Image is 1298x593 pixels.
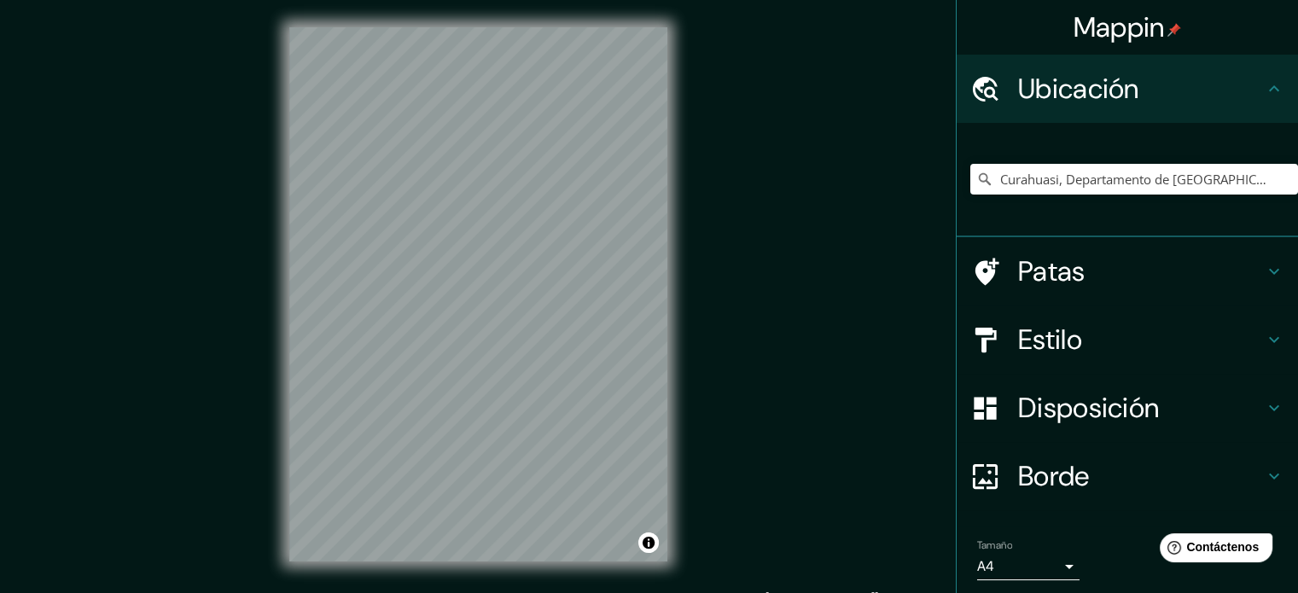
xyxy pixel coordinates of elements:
[1018,458,1090,494] font: Borde
[957,237,1298,305] div: Patas
[957,374,1298,442] div: Disposición
[1018,71,1139,107] font: Ubicación
[957,55,1298,123] div: Ubicación
[1146,526,1279,574] iframe: Lanzador de widgets de ayuda
[977,557,994,575] font: A4
[970,164,1298,195] input: Elige tu ciudad o zona
[1018,390,1159,426] font: Disposición
[957,442,1298,510] div: Borde
[638,532,659,553] button: Activar o desactivar atribución
[289,27,667,561] canvas: Mapa
[977,553,1080,580] div: A4
[977,538,1012,552] font: Tamaño
[1018,322,1082,358] font: Estilo
[1167,23,1181,37] img: pin-icon.png
[1018,253,1086,289] font: Patas
[957,305,1298,374] div: Estilo
[1074,9,1165,45] font: Mappin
